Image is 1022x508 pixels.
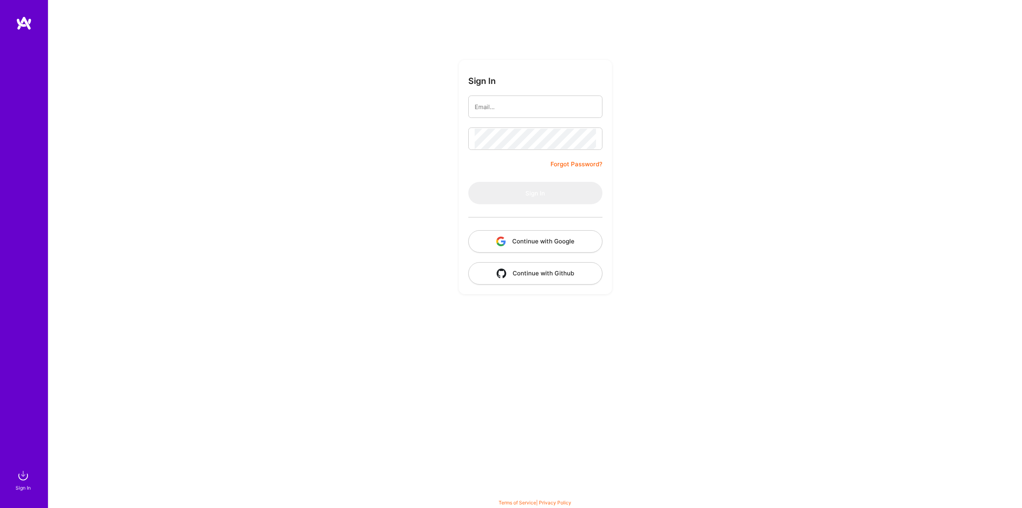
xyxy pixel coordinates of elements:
[497,269,506,278] img: icon
[468,76,496,86] h3: Sign In
[496,237,506,246] img: icon
[16,16,32,30] img: logo
[499,500,536,506] a: Terms of Service
[48,484,1022,504] div: © 2025 ATeams Inc., All rights reserved.
[475,97,596,117] input: Email...
[468,262,602,285] button: Continue with Github
[16,484,31,492] div: Sign In
[468,182,602,204] button: Sign In
[551,159,602,169] a: Forgot Password?
[539,500,571,506] a: Privacy Policy
[468,230,602,253] button: Continue with Google
[499,500,571,506] span: |
[17,468,31,492] a: sign inSign In
[15,468,31,484] img: sign in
